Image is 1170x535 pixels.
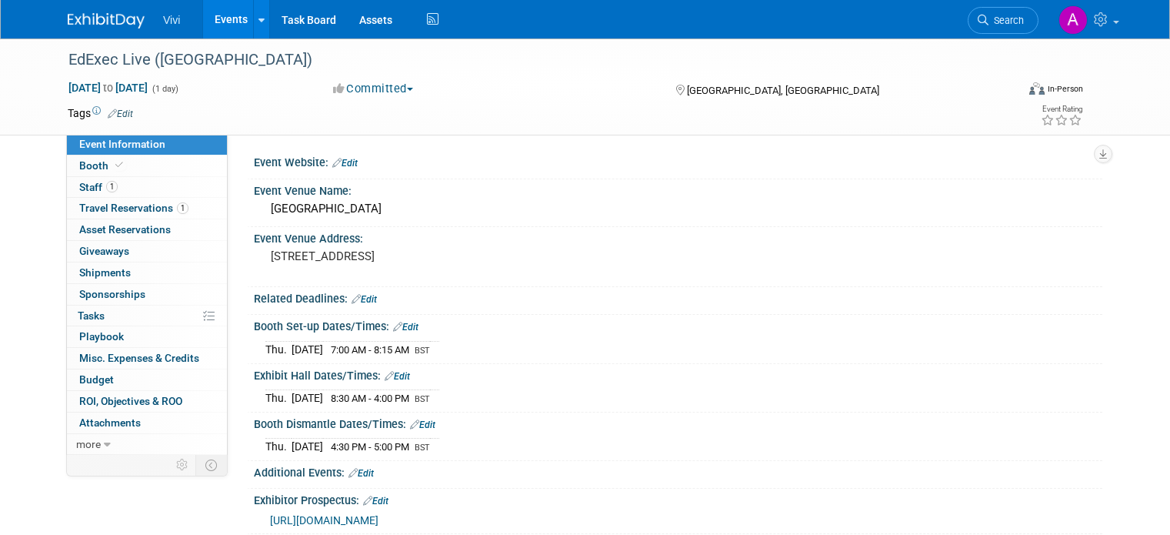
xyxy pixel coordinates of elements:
[67,134,227,155] a: Event Information
[415,346,430,356] span: BST
[415,443,430,453] span: BST
[270,514,378,527] a: [URL][DOMAIN_NAME]
[79,352,199,364] span: Misc. Expenses & Credits
[67,434,227,455] a: more
[163,14,180,26] span: Vivi
[254,287,1102,307] div: Related Deadlines:
[79,330,124,343] span: Playbook
[348,468,374,479] a: Edit
[79,288,145,300] span: Sponsorships
[106,181,118,192] span: 1
[68,81,148,95] span: [DATE] [DATE]
[79,159,126,172] span: Booth
[265,197,1091,221] div: [GEOGRAPHIC_DATA]
[363,496,388,507] a: Edit
[67,306,227,326] a: Tasks
[67,284,227,305] a: Sponsorships
[331,393,409,404] span: 8:30 AM - 4:00 PM
[1047,83,1083,95] div: In-Person
[1058,5,1088,35] img: Amy Barker
[292,439,323,455] td: [DATE]
[78,309,105,322] span: Tasks
[79,395,182,407] span: ROI, Objectives & ROO
[292,341,323,357] td: [DATE]
[254,179,1102,199] div: Event Venue Name:
[67,177,227,198] a: Staff1
[67,241,227,262] a: Giveaways
[67,391,227,412] a: ROI, Objectives & ROO
[67,198,227,219] a: Travel Reservations1
[254,364,1102,384] div: Exhibit Hall Dates/Times:
[933,80,1083,103] div: Event Format
[988,15,1024,26] span: Search
[68,13,145,28] img: ExhibitDay
[328,81,419,97] button: Committed
[79,223,171,236] span: Asset Reservations
[67,155,227,176] a: Booth
[271,249,591,263] pre: [STREET_ADDRESS]
[254,413,1102,433] div: Booth Dismantle Dates/Times:
[67,326,227,347] a: Playbook
[67,413,227,433] a: Attachments
[79,266,131,279] span: Shipments
[79,202,188,214] span: Travel Reservations
[115,161,123,169] i: Booth reservation complete
[254,489,1102,509] div: Exhibitor Prospectus:
[331,441,409,453] span: 4:30 PM - 5:00 PM
[196,455,228,475] td: Toggle Event Tabs
[76,438,101,450] span: more
[79,373,114,386] span: Budget
[393,322,418,333] a: Edit
[177,202,188,214] span: 1
[67,348,227,369] a: Misc. Expenses & Credits
[79,245,129,257] span: Giveaways
[169,455,196,475] td: Personalize Event Tab Strip
[254,227,1102,246] div: Event Venue Address:
[385,371,410,382] a: Edit
[79,416,141,429] span: Attachments
[254,461,1102,481] div: Additional Events:
[254,315,1102,335] div: Booth Set-up Dates/Times:
[292,390,323,406] td: [DATE]
[63,46,997,74] div: EdExec Live ([GEOGRAPHIC_DATA])
[415,394,430,404] span: BST
[687,85,879,96] span: [GEOGRAPHIC_DATA], [GEOGRAPHIC_DATA]
[265,341,292,357] td: Thu.
[410,420,435,430] a: Edit
[1029,82,1045,95] img: Format-Inperson.png
[254,151,1102,171] div: Event Website:
[331,344,409,356] span: 7:00 AM - 8:15 AM
[67,219,227,240] a: Asset Reservations
[968,7,1038,34] a: Search
[332,158,358,169] a: Edit
[67,369,227,390] a: Budget
[108,109,133,119] a: Edit
[68,105,133,121] td: Tags
[101,82,115,94] span: to
[1041,105,1082,113] div: Event Rating
[67,262,227,283] a: Shipments
[151,84,178,94] span: (1 day)
[79,138,165,150] span: Event Information
[79,181,118,193] span: Staff
[352,294,377,305] a: Edit
[265,390,292,406] td: Thu.
[265,439,292,455] td: Thu.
